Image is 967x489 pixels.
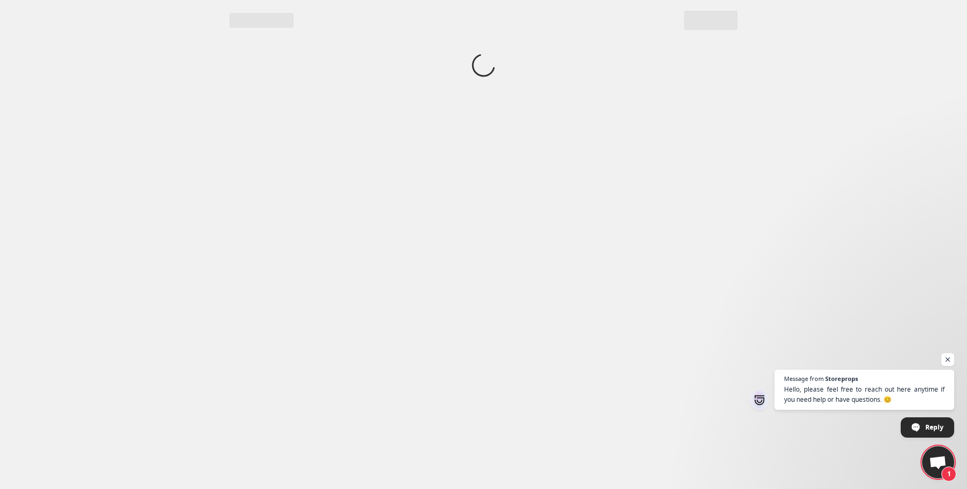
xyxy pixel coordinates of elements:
span: Reply [925,418,943,437]
div: Open chat [922,446,954,478]
span: Storeprops [825,376,858,381]
span: Hello, please feel free to reach out here anytime if you need help or have questions. 😊 [784,384,945,404]
span: Message from [784,376,824,381]
span: 1 [941,467,956,482]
